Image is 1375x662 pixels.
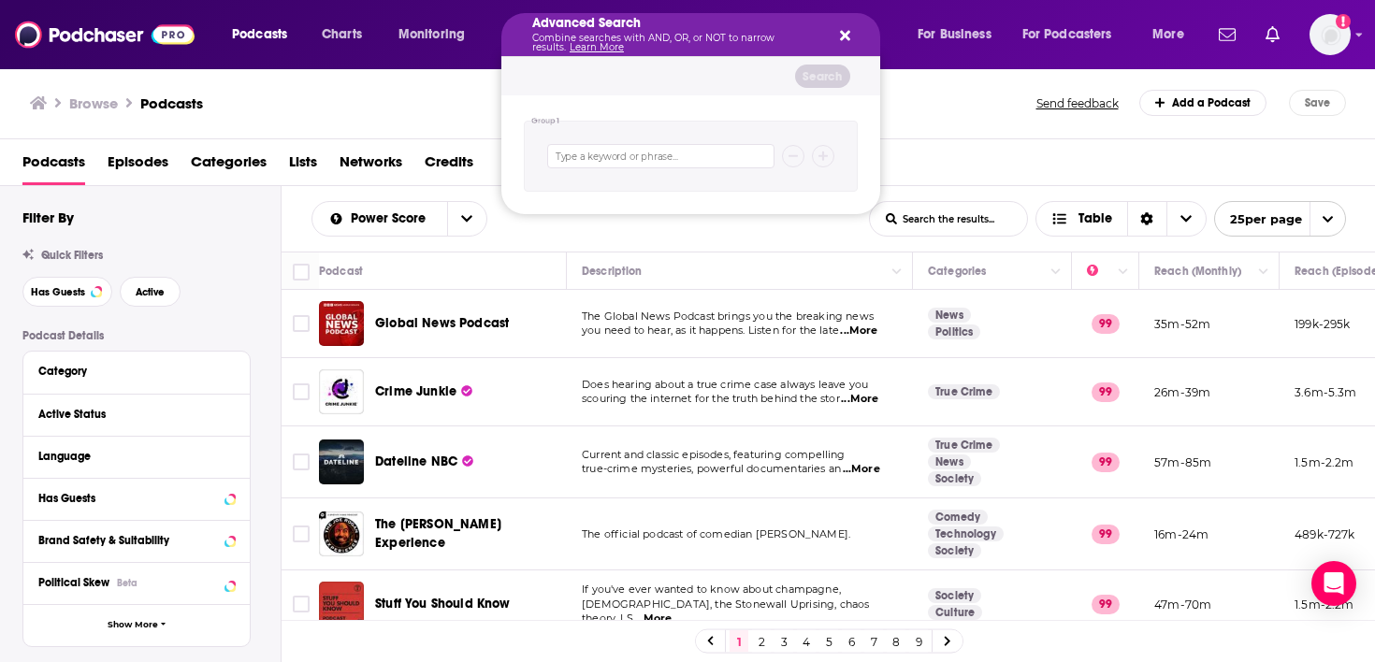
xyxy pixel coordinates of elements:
[795,65,850,88] button: Search
[531,117,560,125] h4: Group 1
[375,516,501,551] span: The [PERSON_NAME] Experience
[928,260,986,282] div: Categories
[38,492,219,505] div: Has Guests
[582,597,869,626] span: [DEMOGRAPHIC_DATA], the Stonewall Uprising, chaos theory, LS
[928,510,988,525] a: Comedy
[1154,260,1241,282] div: Reach (Monthly)
[15,17,195,52] img: Podchaser - Follow, Share and Rate Podcasts
[1092,314,1120,333] p: 99
[887,630,905,653] a: 8
[582,462,841,475] span: true-crime mysteries, powerful documentaries an
[38,528,235,552] button: Brand Safety & Suitability
[398,22,465,48] span: Monitoring
[1092,525,1120,543] p: 99
[140,94,203,112] a: Podcasts
[582,392,840,405] span: scouring the internet for the truth behind the stor
[1295,316,1351,332] p: 199k-295k
[1154,526,1209,542] p: 16m-24m
[928,588,981,603] a: Society
[375,383,456,399] span: Crime Junkie
[1035,201,1207,237] button: Choose View
[1031,95,1124,111] button: Send feedback
[582,527,850,540] span: The official podcast of comedian [PERSON_NAME].
[136,287,165,297] span: Active
[570,41,624,53] a: Learn More
[117,577,137,589] div: Beta
[797,630,816,653] a: 4
[351,212,432,225] span: Power Score
[319,260,363,282] div: Podcast
[1258,19,1287,50] a: Show notifications dropdown
[319,439,364,484] a: Dateline NBC
[819,630,838,653] a: 5
[1087,260,1113,282] div: Power Score
[38,408,223,421] div: Active Status
[322,22,362,48] span: Charts
[864,630,883,653] a: 7
[1295,454,1354,470] p: 1.5m-2.2m
[375,515,560,553] a: The [PERSON_NAME] Experience
[582,309,874,323] span: The Global News Podcast brings you the breaking news
[375,453,473,471] a: Dateline NBC
[1092,595,1120,613] p: 99
[905,20,1015,50] button: open menu
[928,384,1000,399] a: True Crime
[375,315,509,331] span: Global News Podcast
[928,543,981,558] a: Society
[1215,205,1302,234] span: 25 per page
[311,201,487,237] h2: Choose List sort
[38,534,219,547] div: Brand Safety & Suitability
[293,383,310,400] span: Toggle select row
[886,261,908,283] button: Column Actions
[1078,212,1112,225] span: Table
[1214,201,1346,237] button: open menu
[730,630,748,653] a: 1
[293,453,310,470] span: Toggle select row
[1010,20,1139,50] button: open menu
[375,595,511,613] a: Stuff You Should Know
[1154,597,1211,612] p: 47m-70m
[385,20,489,50] button: open menu
[447,202,486,236] button: open menu
[340,147,402,185] a: Networks
[1092,382,1120,401] p: 99
[1045,261,1067,283] button: Column Actions
[840,324,877,338] span: ...More
[928,605,982,620] a: Culture
[319,582,364,626] img: Stuff You Should Know
[1154,454,1211,470] p: 57m-85m
[191,147,267,185] a: Categories
[425,147,473,185] a: Credits
[1092,453,1120,471] p: 99
[310,20,373,50] a: Charts
[909,630,928,653] a: 9
[547,144,774,168] input: Type a keyword or phrase...
[928,308,971,323] a: News
[928,471,981,486] a: Society
[582,583,841,596] span: If you've ever wanted to know about champagne,
[1154,316,1210,332] p: 35m-52m
[582,324,839,337] span: you need to hear, as it happens. Listen for the late
[38,576,109,589] span: Political Skew
[1310,14,1351,55] button: Show profile menu
[634,612,672,626] span: ...More
[918,22,991,48] span: For Business
[841,392,878,407] span: ...More
[289,147,317,185] a: Lists
[928,526,1004,541] a: Technology
[319,369,364,414] a: Crime Junkie
[108,147,168,185] a: Episodes
[293,525,310,542] span: Toggle select row
[1289,90,1346,116] button: Save
[582,448,846,461] span: Current and classic episodes, featuring compelling
[375,596,511,612] span: Stuff You Should Know
[532,34,819,52] p: Combine searches with AND, OR, or NOT to narrow results.
[375,382,472,401] a: Crime Junkie
[1154,384,1210,400] p: 26m-39m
